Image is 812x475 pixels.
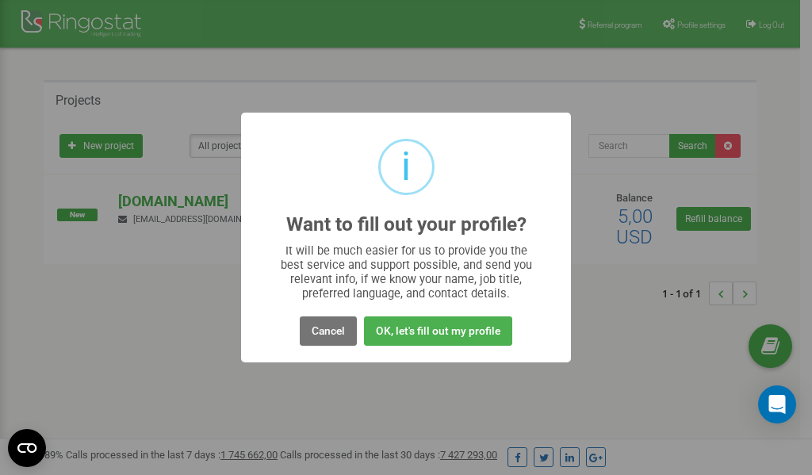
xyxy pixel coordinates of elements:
button: Cancel [300,316,357,346]
div: It will be much easier for us to provide you the best service and support possible, and send you ... [273,243,540,301]
div: i [401,141,411,193]
h2: Want to fill out your profile? [286,214,527,236]
button: OK, let's fill out my profile [364,316,512,346]
button: Open CMP widget [8,429,46,467]
div: Open Intercom Messenger [758,385,796,423]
